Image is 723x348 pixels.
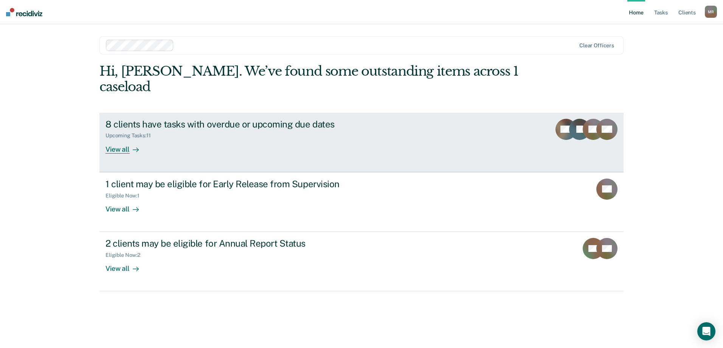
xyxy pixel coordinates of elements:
a: 2 clients may be eligible for Annual Report StatusEligible Now:2View all [99,232,624,291]
img: Recidiviz [6,8,42,16]
div: Open Intercom Messenger [697,322,715,340]
div: Upcoming Tasks : 11 [106,132,157,139]
div: 8 clients have tasks with overdue or upcoming due dates [106,119,371,130]
div: View all [106,199,148,213]
div: 2 clients may be eligible for Annual Report Status [106,238,371,249]
div: Clear officers [579,42,614,49]
a: 8 clients have tasks with overdue or upcoming due datesUpcoming Tasks:11View all [99,113,624,172]
a: 1 client may be eligible for Early Release from SupervisionEligible Now:1View all [99,172,624,232]
div: M R [705,6,717,18]
div: View all [106,258,148,273]
div: 1 client may be eligible for Early Release from Supervision [106,179,371,190]
div: Hi, [PERSON_NAME]. We’ve found some outstanding items across 1 caseload [99,64,519,95]
div: Eligible Now : 2 [106,252,146,258]
div: View all [106,139,148,154]
div: Eligible Now : 1 [106,193,146,199]
button: MR [705,6,717,18]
